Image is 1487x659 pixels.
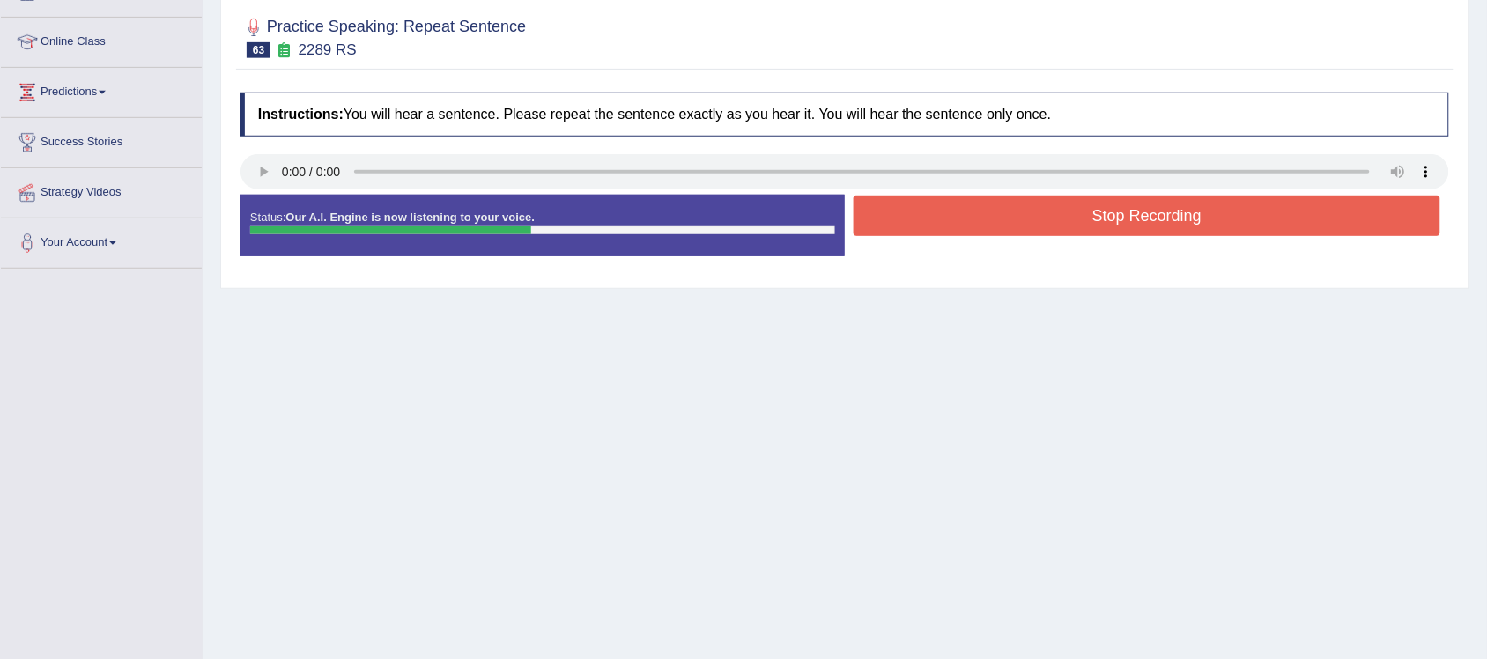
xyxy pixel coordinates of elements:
b: Instructions: [258,107,344,122]
a: Success Stories [1,118,202,162]
h2: Practice Speaking: Repeat Sentence [240,14,526,58]
a: Online Class [1,18,202,62]
a: Predictions [1,68,202,112]
a: Strategy Videos [1,168,202,212]
button: Stop Recording [854,196,1440,236]
div: Status: [240,195,845,256]
small: Exam occurring question [275,42,293,59]
small: 2289 RS [299,41,357,58]
span: 63 [247,42,270,58]
a: Your Account [1,218,202,263]
strong: Our A.I. Engine is now listening to your voice. [285,211,535,224]
h4: You will hear a sentence. Please repeat the sentence exactly as you hear it. You will hear the se... [240,93,1449,137]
